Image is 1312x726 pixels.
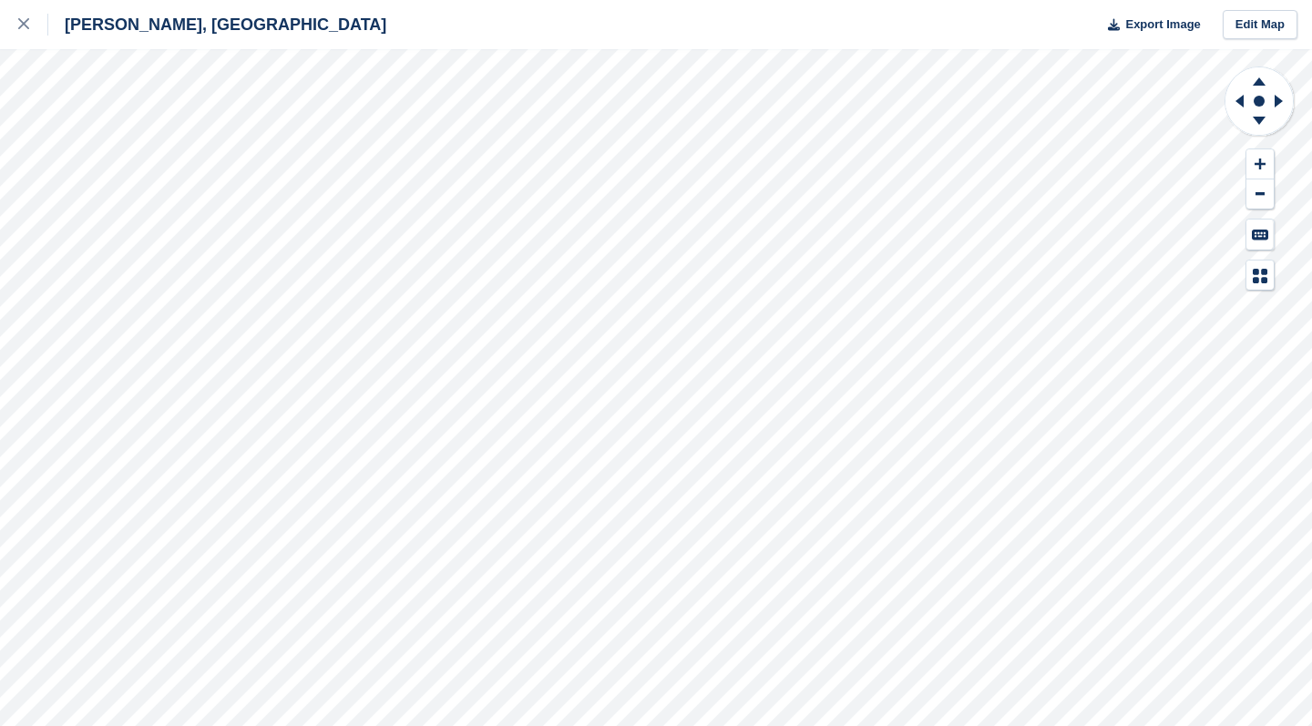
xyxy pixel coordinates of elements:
[48,14,386,36] div: [PERSON_NAME], [GEOGRAPHIC_DATA]
[1246,220,1274,250] button: Keyboard Shortcuts
[1125,15,1200,34] span: Export Image
[1246,149,1274,179] button: Zoom In
[1097,10,1201,40] button: Export Image
[1246,179,1274,210] button: Zoom Out
[1246,261,1274,291] button: Map Legend
[1223,10,1297,40] a: Edit Map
